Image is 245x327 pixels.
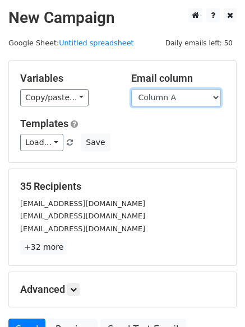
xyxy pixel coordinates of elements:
small: [EMAIL_ADDRESS][DOMAIN_NAME] [20,225,145,233]
h2: New Campaign [8,8,237,27]
h5: Variables [20,72,114,85]
button: Save [81,134,110,151]
small: [EMAIL_ADDRESS][DOMAIN_NAME] [20,212,145,220]
a: Daily emails left: 50 [161,39,237,47]
a: Load... [20,134,63,151]
a: Templates [20,118,68,129]
small: [EMAIL_ADDRESS][DOMAIN_NAME] [20,199,145,208]
span: Daily emails left: 50 [161,37,237,49]
h5: Advanced [20,283,225,296]
a: +32 more [20,240,67,254]
a: Copy/paste... [20,89,89,106]
h5: Email column [131,72,225,85]
small: Google Sheet: [8,39,134,47]
a: Untitled spreadsheet [59,39,133,47]
h5: 35 Recipients [20,180,225,193]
